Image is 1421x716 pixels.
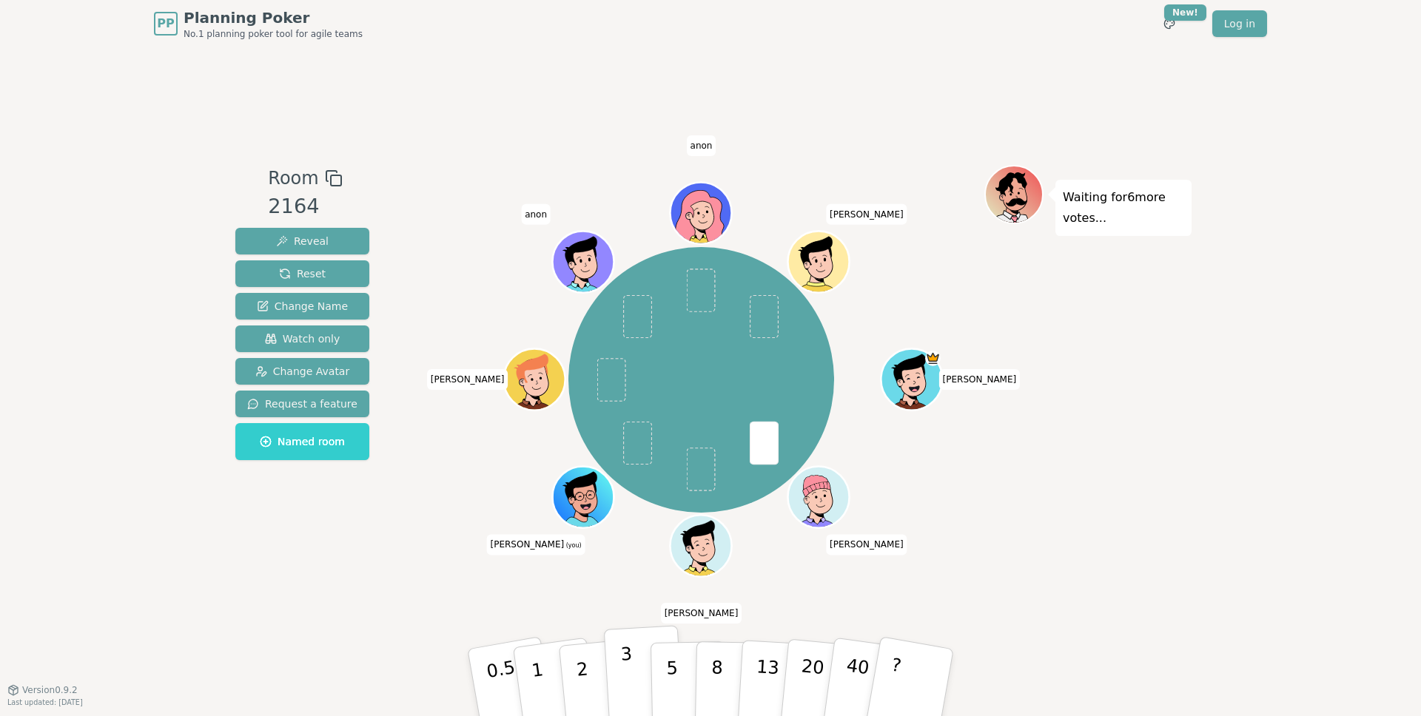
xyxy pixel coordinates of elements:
p: Waiting for 6 more votes... [1063,187,1184,229]
span: Click to change your name [826,535,907,555]
span: Named room [260,434,345,449]
button: Version0.9.2 [7,684,78,696]
a: Log in [1212,10,1267,37]
span: (you) [564,543,582,550]
button: Request a feature [235,391,369,417]
button: Change Name [235,293,369,320]
div: New! [1164,4,1206,21]
span: Click to change your name [687,135,716,156]
span: No.1 planning poker tool for agile teams [184,28,363,40]
span: shrutee is the host [926,351,941,366]
span: Request a feature [247,396,357,411]
span: Reset [279,266,326,281]
button: Reset [235,260,369,287]
span: Reveal [276,234,329,249]
span: Click to change your name [661,603,742,624]
span: PP [157,15,174,33]
span: Version 0.9.2 [22,684,78,696]
span: Click to change your name [521,204,551,225]
button: New! [1156,10,1183,37]
button: Change Avatar [235,358,369,385]
span: Click to change your name [826,204,907,225]
div: 2164 [268,192,342,222]
span: Room [268,165,318,192]
a: PPPlanning PokerNo.1 planning poker tool for agile teams [154,7,363,40]
span: Last updated: [DATE] [7,698,83,706]
span: Planning Poker [184,7,363,28]
button: Click to change your avatar [554,468,612,526]
button: Watch only [235,325,369,352]
button: Named room [235,423,369,460]
button: Reveal [235,228,369,254]
span: Click to change your name [427,369,508,390]
span: Change Name [257,299,348,314]
span: Change Avatar [255,364,350,379]
span: Click to change your name [487,535,585,555]
span: Watch only [265,331,340,346]
span: Click to change your name [939,369,1021,390]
